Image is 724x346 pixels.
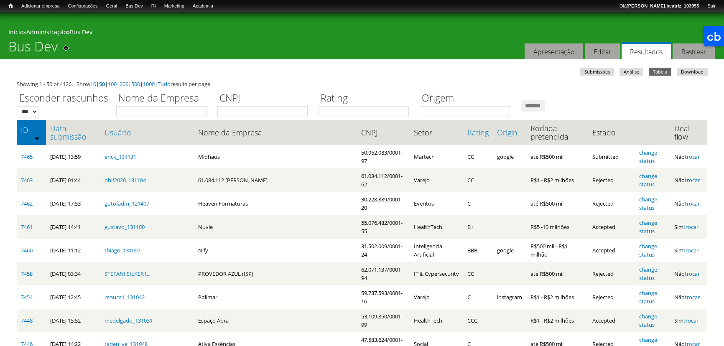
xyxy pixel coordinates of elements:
[639,313,657,328] a: change status
[21,223,33,231] a: 7461
[102,2,121,10] a: Geral
[4,2,17,10] a: Início
[105,293,145,301] a: renuca1_131042
[588,215,635,239] td: Accepted
[526,215,588,239] td: R$5 -10 milhões
[410,145,463,168] td: Martech
[99,80,105,88] a: 50
[497,128,522,137] a: Origin
[619,68,643,76] a: Análise
[357,285,410,309] td: 59.737.593/0001-16
[8,28,716,38] div: » »
[410,285,463,309] td: Varejo
[670,168,707,192] td: Não
[588,239,635,262] td: Accepted
[194,285,357,309] td: Polimar
[703,2,720,10] a: Sair
[34,135,40,141] img: ordem crescente
[410,192,463,215] td: Eventos
[588,120,635,145] th: Estado
[160,2,189,10] a: Marketing
[683,223,699,231] a: trocar
[194,120,357,145] th: Nome da Empresa
[526,285,588,309] td: R$1 - R$2 milhões
[46,215,100,239] td: [DATE] 14:41
[685,176,700,184] a: trocar
[526,120,588,145] th: Rodada pretendida
[670,215,707,239] td: Sim
[627,3,699,8] strong: [PERSON_NAME].beatriz_103955
[21,126,42,134] a: ID
[357,192,410,215] td: 30.228.889/0001-20
[50,124,96,141] a: Data submissão
[526,262,588,285] td: até R$500 mil
[588,145,635,168] td: Submitted
[46,262,100,285] td: [DATE] 03:34
[670,239,707,262] td: Sim
[26,28,67,36] a: Administração
[615,2,703,10] a: Olá[PERSON_NAME].beatriz_103955
[46,192,100,215] td: [DATE] 17:53
[410,262,463,285] td: IT & Cypersecurity
[108,80,117,88] a: 100
[105,247,140,254] a: thiago_131097
[683,317,699,324] a: trocar
[670,285,707,309] td: Não
[639,242,657,258] a: change status
[21,176,33,184] a: 7463
[463,168,493,192] td: CC
[21,200,33,207] a: 7462
[46,168,100,192] td: [DATE] 01:44
[21,317,33,324] a: 7448
[463,239,493,262] td: BBB-
[639,266,657,282] a: change status
[467,128,489,137] a: Rating
[46,239,100,262] td: [DATE] 11:12
[526,309,588,332] td: R$1 - R$2 milhões
[673,43,715,60] a: Rastrear
[21,247,33,254] a: 7460
[463,192,493,215] td: C
[194,215,357,239] td: Nuvie
[463,215,493,239] td: B+
[158,80,171,88] a: Tudo
[21,270,33,277] a: 7458
[357,239,410,262] td: 31.502.009/0001-24
[357,262,410,285] td: 62.071.137/0001-94
[588,262,635,285] td: Rejected
[588,168,635,192] td: Rejected
[588,192,635,215] td: Rejected
[685,200,700,207] a: trocar
[105,270,150,277] a: STEFANI.SILKER1...
[121,2,147,10] a: Bus Dev
[585,43,620,60] a: Editar
[463,262,493,285] td: CC
[670,309,707,332] td: Sim
[17,91,111,106] label: Esconder rascunhos
[639,289,657,305] a: change status
[639,196,657,211] a: change status
[526,168,588,192] td: R$1 - R$2 milhões
[525,43,583,60] a: Apresentação
[194,239,357,262] td: Nify
[21,293,33,301] a: 7454
[105,176,146,184] a: nbif2020_131104
[194,262,357,285] td: PROVEDOR AZUL (ISP)
[526,239,588,262] td: R$500 mil - R$1 milhão
[463,285,493,309] td: C
[194,309,357,332] td: Espaço Abra
[685,270,700,277] a: trocar
[357,145,410,168] td: 50.952.083/0001-97
[120,80,128,88] a: 200
[116,91,212,106] label: Nome da Empresa
[105,153,136,160] a: erick_131131
[588,309,635,332] td: Accepted
[319,91,414,106] label: Rating
[683,247,699,254] a: trocar
[526,145,588,168] td: até R$500 mil
[8,3,13,9] span: Início
[410,215,463,239] td: HealthTech
[639,172,657,188] a: change status
[17,2,64,10] a: Adicionar empresa
[217,91,313,106] label: CNPJ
